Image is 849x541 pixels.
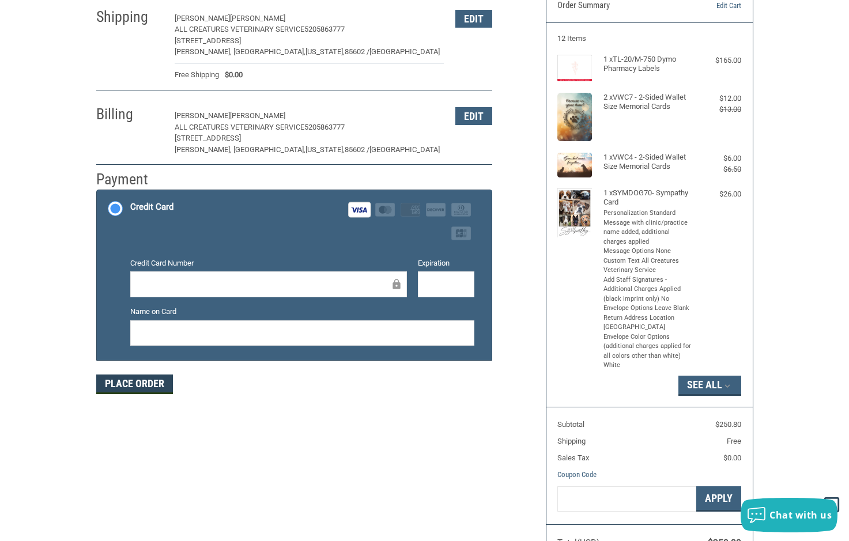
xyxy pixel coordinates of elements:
input: Gift Certificate or Coupon Code [557,486,696,512]
button: See All [678,376,741,395]
label: Credit Card Number [130,258,407,269]
div: $26.00 [695,188,741,200]
span: [GEOGRAPHIC_DATA] [369,145,440,154]
h2: Billing [96,105,164,124]
h2: Shipping [96,7,164,27]
div: $12.00 [695,93,741,104]
span: 85602 / [345,145,369,154]
h4: 2 x VWC7 - 2-Sided Wallet Size Memorial Cards [603,93,693,112]
span: $0.00 [219,69,243,81]
label: Name on Card [130,306,474,317]
div: $165.00 [695,55,741,66]
li: Envelope Options Leave Blank [603,304,693,313]
button: Place Order [96,374,173,394]
button: Chat with us [741,498,837,532]
li: Envelope Color Options (additional charges applied for all colors other than white) White [603,332,693,370]
div: $13.00 [695,104,741,115]
span: $250.80 [715,420,741,429]
span: $0.00 [723,453,741,462]
span: ALL CREATURES VETERINARY SERVICE [175,123,304,131]
span: [PERSON_NAME] [230,14,285,22]
div: Credit Card [130,198,173,217]
h4: 1 x SYMDOG70- Sympathy Card [603,188,693,207]
li: Personalization Standard Message with clinic/practice name added, additional charges applied [603,209,693,247]
span: [PERSON_NAME] [175,111,230,120]
li: Custom Text All Creatures Veterinary Service [603,256,693,275]
span: [PERSON_NAME], [GEOGRAPHIC_DATA], [175,47,305,56]
span: Chat with us [769,509,832,521]
span: Sales Tax [557,453,589,462]
span: ALL CREATURES VETERINARY SERVICE [175,25,304,33]
span: [PERSON_NAME] [175,14,230,22]
div: $6.00 [695,153,741,164]
button: Edit [455,10,492,28]
h4: 1 x TL-20/M-750 Dymo Pharmacy Labels [603,55,693,74]
button: Apply [696,486,741,512]
span: Free [727,437,741,445]
span: Free Shipping [175,69,219,81]
h2: Payment [96,170,164,189]
span: Subtotal [557,420,584,429]
span: [STREET_ADDRESS] [175,36,241,45]
span: 5205863777 [304,123,345,131]
span: [US_STATE], [305,145,345,154]
span: [STREET_ADDRESS] [175,134,241,142]
span: 85602 / [345,47,369,56]
button: Edit [455,107,492,125]
li: Add Staff Signatures - Additional Charges Applied (black imprint only) No [603,275,693,304]
a: Coupon Code [557,470,597,479]
label: Expiration [418,258,474,269]
div: $6.50 [695,164,741,175]
span: [PERSON_NAME], [GEOGRAPHIC_DATA], [175,145,305,154]
span: [PERSON_NAME] [230,111,285,120]
span: 5205863777 [304,25,345,33]
h4: 1 x VWC4 - 2-Sided Wallet Size Memorial Cards [603,153,693,172]
li: Message Options None [603,247,693,256]
h3: 12 Items [557,34,741,43]
li: Return Address Location [GEOGRAPHIC_DATA] [603,313,693,332]
span: [US_STATE], [305,47,345,56]
span: [GEOGRAPHIC_DATA] [369,47,440,56]
span: Shipping [557,437,586,445]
